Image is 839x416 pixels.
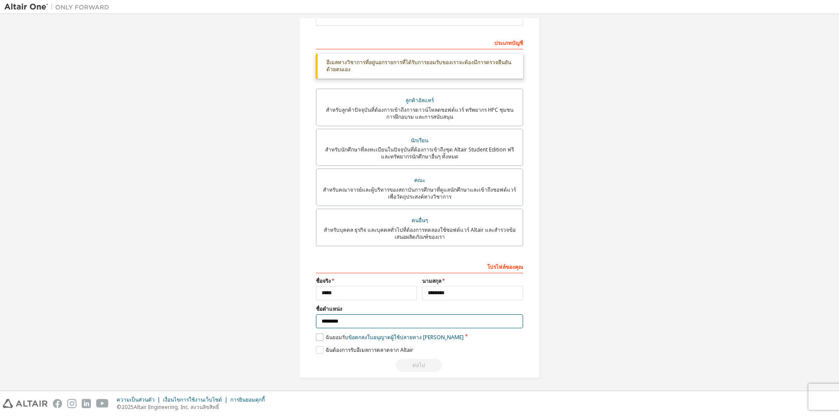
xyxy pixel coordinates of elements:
[230,396,265,403] font: การยินยอมคุกกี้
[3,399,48,408] img: altair_logo.svg
[121,403,134,411] font: 2025
[412,217,428,224] font: คนอื่นๆ
[323,186,516,200] font: สำหรับคณาจารย์และผู้บริหารของสถาบันการศึกษาที่ดูแลนักศึกษาและเข้าถึงซอฟต์แวร์เพื่อวัตถุประสงค์ทาง...
[487,263,523,271] font: โปรไฟล์ของคุณ
[414,176,425,184] font: คณะ
[411,137,428,144] font: นักเรียน
[82,399,91,408] img: linkedin.svg
[316,305,342,313] font: ชื่อตำแหน่ง
[423,333,464,341] font: [PERSON_NAME]
[406,96,434,104] font: ลูกค้าอัลแทร์
[117,403,121,411] font: ©
[326,58,511,73] font: อีเมลทางวิชาการที่อยู่นอกรายการที่ได้รับการยอมรับของเราจะต้องมีการตรวจยืนยันด้วยตนเอง
[4,3,114,11] img: อัลแทร์วัน
[316,277,331,285] font: ชื่อจริง
[163,396,222,403] font: เงื่อนไขการใช้งานเว็บไซต์
[67,399,76,408] img: instagram.svg
[324,226,516,241] font: สำหรับบุคคล ธุรกิจ และบุคคลทั่วไปที่ต้องการทดลองใช้ซอฟต์แวร์ Altair และสำรวจข้อเสนอผลิตภัณฑ์ของเรา
[325,146,514,160] font: สำหรับนักศึกษาที่ลงทะเบียนในปัจจุบันที่ต้องการเข้าถึงชุด Altair Student Edition ฟรีและทรัพยากรนัก...
[53,399,62,408] img: facebook.svg
[422,277,441,285] font: นามสกุล
[326,106,513,120] font: สำหรับลูกค้าปัจจุบันที่ต้องการเข้าถึงการดาวน์โหลดซอฟต์แวร์ ทรัพยากร HPC ชุมชน การฝึกอบรม และการสน...
[96,399,109,408] img: youtube.svg
[326,333,348,341] font: ฉันยอมรับ
[316,359,523,372] div: Read and acccept EULA to continue
[326,346,413,354] font: ฉันต้องการรับอีเมลการตลาดจาก Altair
[134,403,219,411] font: Altair Engineering, Inc. สงวนลิขสิทธิ์
[494,39,523,47] font: ประเภทบัญชี
[348,333,422,341] font: ข้อตกลงใบอนุญาตผู้ใช้ปลายทาง
[117,396,155,403] font: ความเป็นส่วนตัว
